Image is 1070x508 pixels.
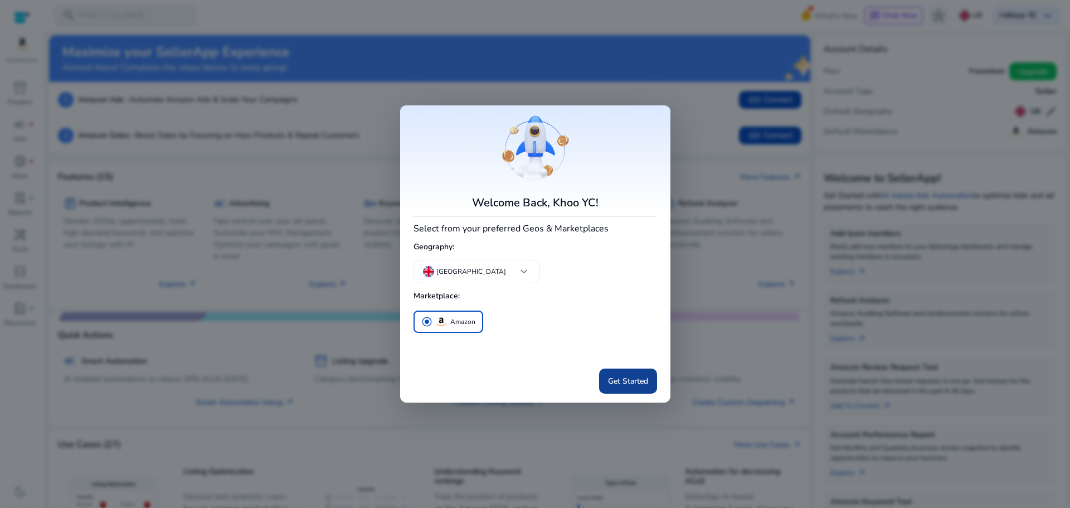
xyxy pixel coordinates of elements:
span: keyboard_arrow_down [517,265,531,278]
span: Get Started [608,375,648,387]
h5: Marketplace: [414,287,657,306]
img: amazon.svg [435,315,448,328]
h5: Geography: [414,238,657,257]
p: [GEOGRAPHIC_DATA] [436,267,506,277]
img: uk.svg [423,266,434,277]
span: radio_button_checked [421,316,432,327]
button: Get Started [599,369,657,394]
p: Amazon [450,316,475,328]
